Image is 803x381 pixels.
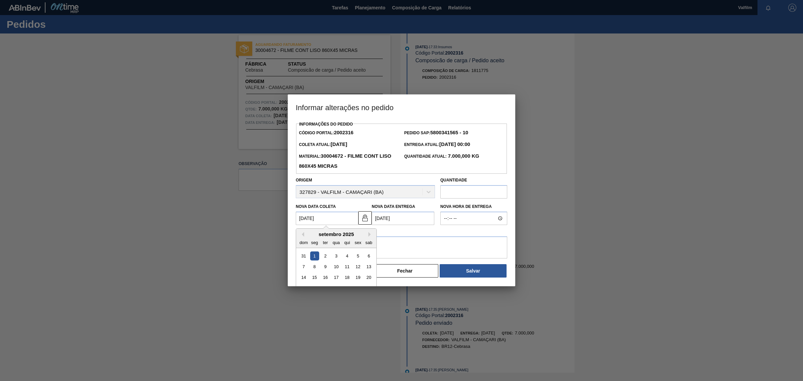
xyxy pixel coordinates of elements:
[364,273,373,282] div: Choose sábado, 20 de setembro de 2025
[372,204,415,209] label: Nova Data Entrega
[298,250,374,305] div: month 2025-09
[361,214,369,222] img: unlocked
[288,94,515,120] h3: Informar alterações no pedido
[343,238,352,247] div: qui
[332,273,341,282] div: Choose quarta-feira, 17 de setembro de 2025
[331,141,347,147] strong: [DATE]
[343,273,352,282] div: Choose quinta-feira, 18 de setembro de 2025
[332,238,341,247] div: qua
[334,130,353,135] strong: 2002316
[310,238,319,247] div: seg
[310,273,319,282] div: Choose segunda-feira, 15 de setembro de 2025
[332,251,341,260] div: Choose quarta-feira, 3 de setembro de 2025
[296,231,376,237] div: setembro 2025
[299,153,391,169] strong: 30004672 - FILME CONT LISO 860X45 MICRAS
[299,273,308,282] div: Choose domingo, 14 de setembro de 2025
[364,238,373,247] div: sab
[343,284,352,293] div: Choose quinta-feira, 25 de setembro de 2025
[440,178,467,182] label: Quantidade
[358,211,372,225] button: unlocked
[364,284,373,293] div: Choose sábado, 27 de setembro de 2025
[321,251,330,260] div: Choose terça-feira, 2 de setembro de 2025
[310,262,319,271] div: Choose segunda-feira, 8 de setembro de 2025
[299,154,391,169] span: Material:
[332,284,341,293] div: Choose quarta-feira, 24 de setembro de 2025
[321,262,330,271] div: Choose terça-feira, 9 de setembro de 2025
[299,122,353,127] label: Informações do Pedido
[440,202,507,212] label: Nova Hora de Entrega
[353,251,362,260] div: Choose sexta-feira, 5 de setembro de 2025
[368,232,373,237] button: Next Month
[321,238,330,247] div: ter
[296,204,336,209] label: Nova Data Coleta
[353,284,362,293] div: Choose sexta-feira, 26 de setembro de 2025
[353,238,362,247] div: sex
[299,251,308,260] div: Choose domingo, 31 de agosto de 2025
[364,262,373,271] div: Choose sábado, 13 de setembro de 2025
[321,273,330,282] div: Choose terça-feira, 16 de setembro de 2025
[364,251,373,260] div: Choose sábado, 6 de setembro de 2025
[343,251,352,260] div: Choose quinta-feira, 4 de setembro de 2025
[299,262,308,271] div: Choose domingo, 7 de setembro de 2025
[296,212,358,225] input: dd/mm/yyyy
[404,154,479,159] span: Quantidade Atual:
[296,227,507,236] label: Observação
[371,264,438,278] button: Fechar
[296,178,312,182] label: Origem
[343,262,352,271] div: Choose quinta-feira, 11 de setembro de 2025
[353,262,362,271] div: Choose sexta-feira, 12 de setembro de 2025
[353,273,362,282] div: Choose sexta-feira, 19 de setembro de 2025
[440,264,507,278] button: Salvar
[299,131,353,135] span: Código Portal:
[404,142,470,147] span: Entrega Atual:
[404,131,468,135] span: Pedido SAP:
[447,153,479,159] strong: 7.000,000 KG
[299,232,304,237] button: Previous Month
[372,212,434,225] input: dd/mm/yyyy
[430,130,468,135] strong: 5800341565 - 10
[332,262,341,271] div: Choose quarta-feira, 10 de setembro de 2025
[310,251,319,260] div: Choose segunda-feira, 1 de setembro de 2025
[321,284,330,293] div: Choose terça-feira, 23 de setembro de 2025
[299,284,308,293] div: Choose domingo, 21 de setembro de 2025
[439,141,470,147] strong: [DATE] 00:00
[299,238,308,247] div: dom
[299,142,347,147] span: Coleta Atual:
[310,284,319,293] div: Choose segunda-feira, 22 de setembro de 2025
